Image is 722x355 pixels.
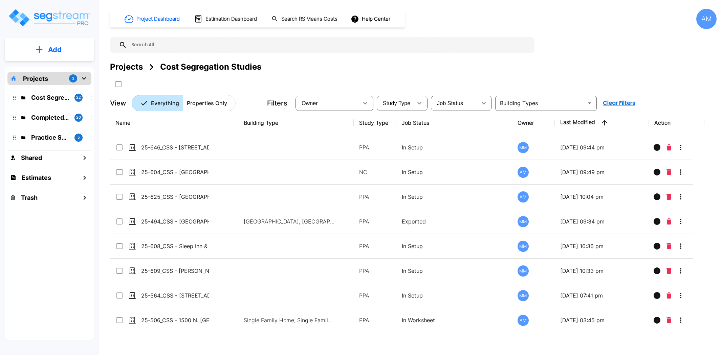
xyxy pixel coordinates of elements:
span: Study Type [383,100,410,106]
p: [DATE] 03:45 pm [560,316,643,324]
div: Projects [110,61,143,73]
p: 25-506_CSS - 1500 N. [GEOGRAPHIC_DATA], [GEOGRAPHIC_DATA] - [GEOGRAPHIC_DATA] Properties - [PERSO... [141,316,209,324]
span: Job Status [437,100,463,106]
img: Logo [8,8,91,27]
input: Building Types [497,98,584,108]
p: View [110,98,126,108]
p: Practice Samples [31,133,69,142]
p: [DATE] 09:44 pm [560,143,643,151]
button: Delete [664,289,674,302]
p: Single Family Home, Single Family Home Site [244,316,335,324]
p: PPA [359,242,391,250]
div: Select [432,94,477,113]
button: Info [650,141,664,154]
div: AM [696,9,717,29]
button: More-Options [674,141,687,154]
div: MM [518,241,529,252]
button: Info [650,264,664,278]
p: PPA [359,143,391,151]
button: Clear Filters [600,96,638,110]
p: 25-604_CSS - [GEOGRAPHIC_DATA], [GEOGRAPHIC_DATA], [GEOGRAPHIC_DATA] - Paradigm Hotels Group - [P... [141,168,209,176]
p: PPA [359,193,391,201]
button: Delete [664,239,674,253]
p: [DATE] 09:49 pm [560,168,643,176]
p: 25-608_CSS - Sleep Inn & Suites [GEOGRAPHIC_DATA], [GEOGRAPHIC_DATA] - Serenity Hosp - [PERSON_NAME] [141,242,209,250]
th: Last Modified [555,111,649,135]
h1: Shared [21,153,42,162]
p: 5 [78,135,80,140]
button: Info [650,190,664,204]
button: Open [585,98,594,108]
th: Action [649,111,704,135]
p: PPA [359,217,391,226]
h1: Estimation Dashboard [205,15,257,23]
button: More-Options [674,190,687,204]
button: More-Options [674,289,687,302]
p: [DATE] 10:36 pm [560,242,643,250]
p: In Setup [402,291,506,300]
p: [DATE] 07:41 pm [560,291,643,300]
button: Delete [664,215,674,228]
button: Delete [664,141,674,154]
button: More-Options [674,239,687,253]
p: PPA [359,267,391,275]
button: Info [650,215,664,228]
p: Properties Only [187,99,227,107]
div: AM [518,315,529,326]
div: MM [518,216,529,227]
button: Info [650,313,664,327]
button: More-Options [674,165,687,179]
p: Add [48,45,62,55]
button: Delete [664,313,674,327]
p: 20 [76,115,81,120]
div: Platform [132,95,236,111]
p: In Setup [402,143,506,151]
div: Cost Segregation Studies [160,61,261,73]
div: MM [518,290,529,301]
div: MM [518,265,529,277]
button: More-Options [674,264,687,278]
button: Info [650,289,664,302]
p: 3 [72,76,74,81]
button: Add [5,40,94,60]
button: Delete [664,165,674,179]
button: More-Options [674,215,687,228]
th: Name [110,111,238,135]
button: Info [650,239,664,253]
p: In Setup [402,242,506,250]
p: Projects [23,74,48,83]
p: Filters [267,98,287,108]
p: [DATE] 10:04 pm [560,193,643,201]
button: Project Dashboard [122,11,183,26]
th: Owner [512,111,555,135]
div: MM [518,142,529,153]
div: Select [297,94,358,113]
button: Estimation Dashboard [192,12,261,26]
button: Delete [664,264,674,278]
button: More-Options [674,313,687,327]
h1: Trash [21,193,38,202]
h1: Project Dashboard [136,15,180,23]
p: NC [359,168,391,176]
p: [DATE] 09:34 pm [560,217,643,226]
p: Cost Segregation Studies [31,93,69,102]
button: Help Center [349,13,393,25]
h1: Search RS Means Costs [281,15,337,23]
p: PPA [359,291,391,300]
div: AM [518,191,529,203]
p: In Worksheet [402,316,506,324]
p: PPA [359,316,391,324]
div: Select [378,94,413,113]
p: 25-609_CSS - [PERSON_NAME] Oshkosh, [GEOGRAPHIC_DATA] - Serenity Hosp - [PERSON_NAME] [141,267,209,275]
p: 25-625_CSS - [GEOGRAPHIC_DATA] [GEOGRAPHIC_DATA], [GEOGRAPHIC_DATA] - Greens Group 11 LLC - [GEOG... [141,193,209,201]
p: Completed Projects [31,113,69,122]
span: Owner [302,100,318,106]
p: In Setup [402,267,506,275]
p: Everything [151,99,179,107]
h1: Estimates [22,173,51,182]
button: Properties Only [183,95,236,111]
button: Delete [664,190,674,204]
th: Building Type [238,111,354,135]
th: Job Status [396,111,512,135]
p: 22 [76,95,81,100]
